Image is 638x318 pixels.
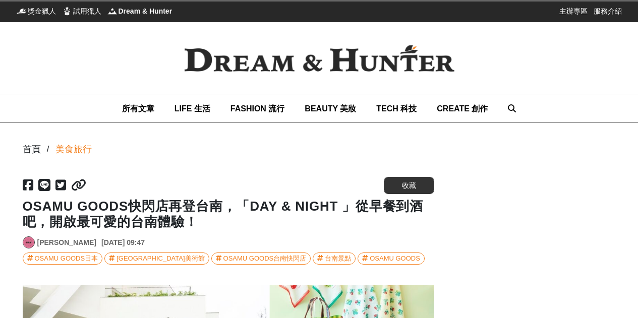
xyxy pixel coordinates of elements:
img: 試用獵人 [62,6,72,16]
span: 試用獵人 [73,6,101,16]
a: Avatar [23,236,35,248]
img: Dream & Hunter [168,29,471,88]
a: OSAMU GOODS日本 [23,252,103,265]
a: [GEOGRAPHIC_DATA]美術館 [104,252,209,265]
img: 獎金獵人 [17,6,27,16]
img: Dream & Hunter [107,6,118,16]
span: LIFE 生活 [175,104,210,113]
div: OSAMU GOODS日本 [35,253,98,264]
span: BEAUTY 美妝 [305,104,356,113]
a: 服務介紹 [594,6,622,16]
h1: OSAMU GOODS快閃店再登台南，「DAY & NIGHT 」從早餐到酒吧，開啟最可愛的台南體驗！ [23,199,434,230]
a: [PERSON_NAME] [37,237,96,248]
div: 首頁 [23,143,41,156]
span: CREATE 創作 [437,104,488,113]
a: 試用獵人試用獵人 [62,6,101,16]
a: TECH 科技 [376,95,417,122]
a: OSAMU GOODS [358,252,425,265]
a: 主辦專區 [559,6,588,16]
div: OSAMU GOODS台南快閃店 [223,253,307,264]
img: Avatar [23,237,34,248]
span: FASHION 流行 [230,104,285,113]
span: TECH 科技 [376,104,417,113]
a: CREATE 創作 [437,95,488,122]
a: 美食旅行 [55,143,92,156]
a: 台南景點 [313,252,356,265]
div: / [47,143,49,156]
a: LIFE 生活 [175,95,210,122]
button: 收藏 [384,177,434,194]
div: OSAMU GOODS [370,253,420,264]
div: 台南景點 [325,253,351,264]
a: 獎金獵人獎金獵人 [17,6,56,16]
span: 獎金獵人 [28,6,56,16]
span: Dream & Hunter [119,6,172,16]
div: [GEOGRAPHIC_DATA]美術館 [117,253,204,264]
a: 所有文章 [122,95,154,122]
div: [DATE] 09:47 [101,237,145,248]
a: Dream & HunterDream & Hunter [107,6,172,16]
a: OSAMU GOODS台南快閃店 [211,252,311,265]
span: 所有文章 [122,104,154,113]
a: FASHION 流行 [230,95,285,122]
a: BEAUTY 美妝 [305,95,356,122]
